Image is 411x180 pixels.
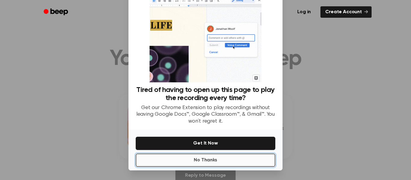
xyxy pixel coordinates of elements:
[291,5,317,19] a: Log in
[136,154,275,167] button: No Thanks
[136,86,275,102] h3: Tired of having to open up this page to play the recording every time?
[136,105,275,125] p: Get our Chrome Extension to play recordings without leaving Google Docs™, Google Classroom™, & Gm...
[320,6,372,18] a: Create Account
[136,137,275,150] button: Get It Now
[39,6,73,18] a: Beep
